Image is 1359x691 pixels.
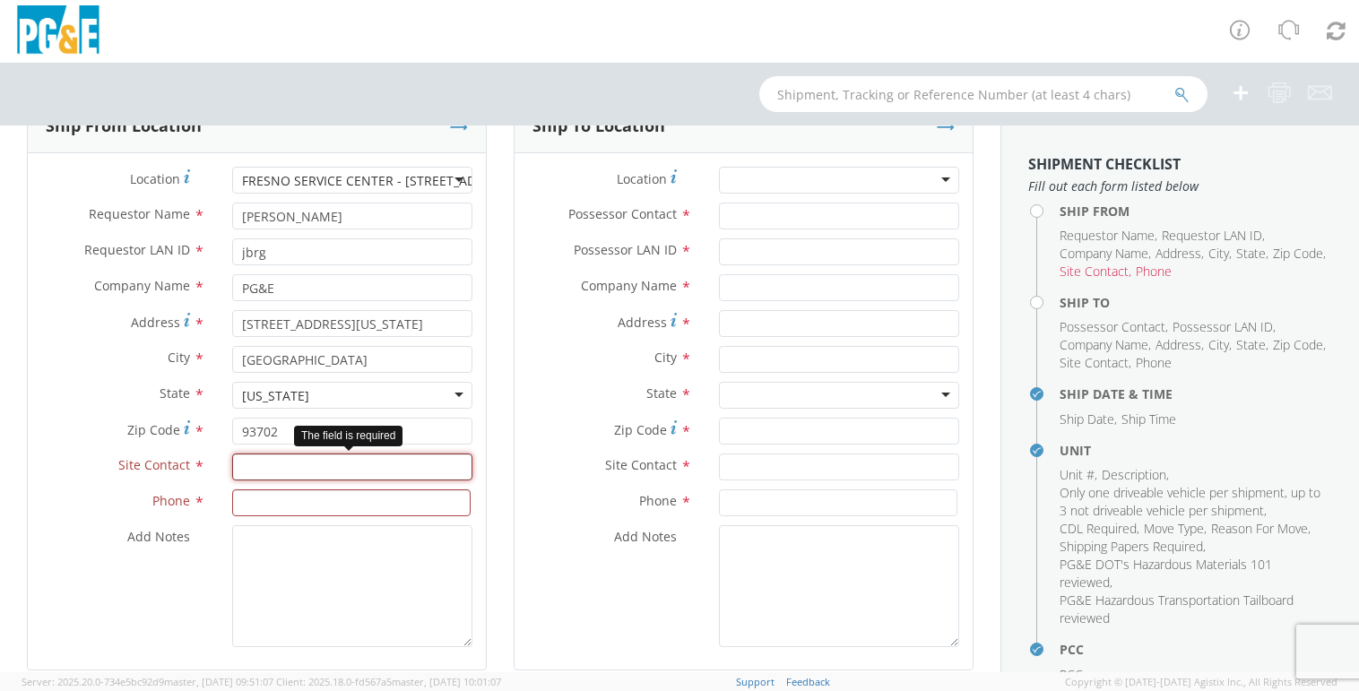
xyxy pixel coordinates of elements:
span: Site Contact [605,456,677,473]
li: , [1060,245,1151,263]
h4: Ship To [1060,296,1332,309]
span: Address [1156,336,1201,353]
span: Company Name [1060,245,1148,262]
li: , [1208,336,1232,354]
span: City [168,349,190,366]
h3: Ship To Location [532,117,665,135]
span: State [1236,336,1266,353]
span: Possessor LAN ID [1173,318,1273,335]
span: Server: 2025.20.0-734e5bc92d9 [22,675,273,688]
span: master, [DATE] 09:51:07 [164,675,273,688]
li: , [1060,336,1151,354]
input: Shipment, Tracking or Reference Number (at least 4 chars) [759,76,1208,112]
span: Fill out each form listed below [1028,177,1332,195]
div: [US_STATE] [242,387,309,405]
span: Possessor Contact [568,205,677,222]
span: Zip Code [614,421,667,438]
span: Move Type [1144,520,1204,537]
strong: Shipment Checklist [1028,154,1181,174]
li: , [1156,245,1204,263]
span: Phone [1136,354,1172,371]
h3: Ship From Location [46,117,202,135]
span: Ship Date [1060,410,1114,428]
li: , [1060,354,1131,372]
span: City [654,349,677,366]
a: Support [736,675,775,688]
span: Requestor Name [1060,227,1155,244]
span: State [1236,245,1266,262]
div: FRESNO SERVICE CENTER - [STREET_ADDRESS][US_STATE] [242,172,586,190]
img: pge-logo-06675f144f4cfa6a6814.png [13,5,103,58]
span: Add Notes [127,528,190,545]
span: Phone [639,492,677,509]
span: Site Contact [1060,354,1129,371]
span: City [1208,245,1229,262]
li: , [1273,245,1326,263]
span: Zip Code [1273,245,1323,262]
li: , [1273,336,1326,354]
li: , [1173,318,1276,336]
h4: Ship Date & Time [1060,387,1332,401]
span: Company Name [94,277,190,294]
span: Address [131,314,180,331]
span: Ship Time [1121,410,1176,428]
span: Address [1156,245,1201,262]
span: Shipping Papers Required [1060,538,1203,555]
span: CDL Required [1060,520,1137,537]
li: , [1102,466,1169,484]
li: , [1162,227,1265,245]
span: Only one driveable vehicle per shipment, up to 3 not driveable vehicle per shipment [1060,484,1320,519]
li: , [1236,336,1268,354]
span: Site Contact [1060,263,1129,280]
a: Feedback [786,675,830,688]
li: , [1060,466,1097,484]
span: Requestor LAN ID [1162,227,1262,244]
h4: Ship From [1060,204,1332,218]
span: Phone [1136,263,1172,280]
span: Location [130,170,180,187]
li: , [1060,263,1131,281]
li: , [1060,520,1139,538]
li: , [1156,336,1204,354]
span: Requestor LAN ID [84,241,190,258]
li: , [1211,520,1311,538]
span: Description [1102,466,1166,483]
span: Site Contact [118,456,190,473]
span: Location [617,170,667,187]
span: Add Notes [614,528,677,545]
span: Copyright © [DATE]-[DATE] Agistix Inc., All Rights Reserved [1065,675,1337,689]
li: , [1208,245,1232,263]
li: , [1060,318,1168,336]
span: Zip Code [1273,336,1323,353]
h4: Unit [1060,444,1332,457]
span: Possessor LAN ID [574,241,677,258]
li: , [1060,556,1328,592]
span: Client: 2025.18.0-fd567a5 [276,675,501,688]
span: Reason For Move [1211,520,1308,537]
li: , [1060,227,1157,245]
span: Company Name [581,277,677,294]
span: PG&E Hazardous Transportation Tailboard reviewed [1060,592,1294,626]
span: PCC [1060,666,1083,683]
span: master, [DATE] 10:01:07 [392,675,501,688]
li: , [1060,410,1117,428]
span: Phone [152,492,190,509]
span: City [1208,336,1229,353]
span: Company Name [1060,336,1148,353]
li: , [1236,245,1268,263]
h4: PCC [1060,643,1332,656]
span: Zip Code [127,421,180,438]
div: The field is required [294,426,403,446]
li: , [1060,538,1206,556]
span: Unit # [1060,466,1095,483]
span: Possessor Contact [1060,318,1165,335]
li: , [1060,484,1328,520]
span: Requestor Name [89,205,190,222]
li: , [1144,520,1207,538]
span: State [160,384,190,402]
span: State [646,384,677,402]
span: PG&E DOT's Hazardous Materials 101 reviewed [1060,556,1272,591]
span: Address [618,314,667,331]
